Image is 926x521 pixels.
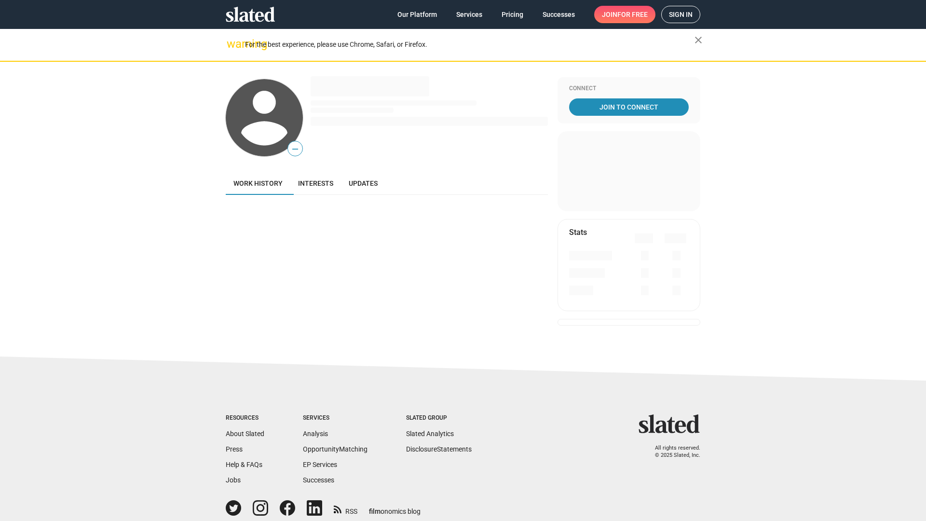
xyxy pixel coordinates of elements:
a: EP Services [303,461,337,468]
a: Pricing [494,6,531,23]
a: Help & FAQs [226,461,262,468]
span: Join [602,6,648,23]
a: Join To Connect [569,98,689,116]
a: Sign in [661,6,700,23]
a: OpportunityMatching [303,445,368,453]
a: Slated Analytics [406,430,454,438]
a: About Slated [226,430,264,438]
p: All rights reserved. © 2025 Slated, Inc. [645,445,700,459]
span: film [369,507,381,515]
mat-icon: warning [227,38,238,50]
a: Successes [303,476,334,484]
a: filmonomics blog [369,499,421,516]
a: DisclosureStatements [406,445,472,453]
span: Interests [298,179,333,187]
a: Joinfor free [594,6,655,23]
a: Jobs [226,476,241,484]
span: Updates [349,179,378,187]
mat-card-title: Stats [569,227,587,237]
span: for free [617,6,648,23]
span: Sign in [669,6,693,23]
div: Services [303,414,368,422]
a: Press [226,445,243,453]
div: For the best experience, please use Chrome, Safari, or Firefox. [245,38,694,51]
div: Connect [569,85,689,93]
div: Resources [226,414,264,422]
a: Our Platform [390,6,445,23]
a: Updates [341,172,385,195]
a: Interests [290,172,341,195]
span: Services [456,6,482,23]
a: Services [449,6,490,23]
span: Our Platform [397,6,437,23]
span: Successes [543,6,575,23]
span: — [288,143,302,155]
a: Successes [535,6,583,23]
a: Analysis [303,430,328,438]
span: Join To Connect [571,98,687,116]
mat-icon: close [693,34,704,46]
a: RSS [334,501,357,516]
div: Slated Group [406,414,472,422]
span: Pricing [502,6,523,23]
span: Work history [233,179,283,187]
a: Work history [226,172,290,195]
